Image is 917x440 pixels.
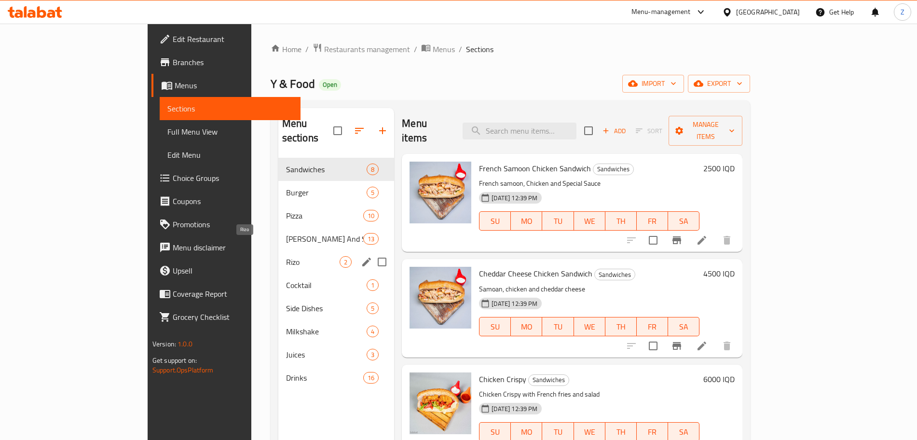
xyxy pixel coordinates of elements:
button: export [688,75,750,93]
span: [DATE] 12:39 PM [488,299,541,308]
span: 5 [367,188,378,197]
span: 1.0.0 [178,338,192,350]
a: Edit Restaurant [151,27,301,51]
span: WE [578,425,602,439]
a: Restaurants management [313,43,410,55]
span: Grocery Checklist [173,311,293,323]
img: French Samoon Chicken Sandwich [410,162,471,223]
a: Edit Menu [160,143,301,166]
span: TU [546,320,570,334]
span: WE [578,320,602,334]
span: Upsell [173,265,293,276]
div: items [367,279,379,291]
a: Branches [151,51,301,74]
span: MO [515,214,538,228]
a: Grocery Checklist [151,305,301,329]
div: Cocktail1 [278,274,395,297]
div: items [340,256,352,268]
div: items [363,210,379,221]
button: delete [715,334,739,357]
button: Add [599,124,630,138]
h2: Menu items [402,116,451,145]
span: TU [546,425,570,439]
button: import [622,75,684,93]
span: SU [483,425,507,439]
button: TH [605,211,637,231]
div: Sandwiches8 [278,158,395,181]
div: items [367,349,379,360]
span: Juices [286,349,367,360]
button: Manage items [669,116,742,146]
div: items [363,233,379,245]
span: [PERSON_NAME] And Shawarma [286,233,363,245]
span: TH [609,425,633,439]
button: SA [668,317,699,336]
div: Pizza10 [278,204,395,227]
span: 13 [364,234,378,244]
a: Coverage Report [151,282,301,305]
a: Support.OpsPlatform [152,364,214,376]
button: TH [605,317,637,336]
a: Upsell [151,259,301,282]
div: Sandwiches [528,374,569,386]
button: Branch-specific-item [665,334,688,357]
h6: 6000 IQD [703,372,735,386]
li: / [305,43,309,55]
span: Version: [152,338,176,350]
span: SU [483,214,507,228]
span: Rizo [286,256,340,268]
span: Sandwiches [529,374,569,385]
a: Edit menu item [696,340,708,352]
div: Milkshake4 [278,320,395,343]
span: SA [672,214,696,228]
button: MO [511,317,542,336]
div: items [367,326,379,337]
span: FR [641,320,664,334]
span: Edit Restaurant [173,33,293,45]
span: SU [483,320,507,334]
span: Cheddar Cheese Chicken Sandwich [479,266,592,281]
span: Sections [167,103,293,114]
a: Menus [421,43,455,55]
span: MO [515,320,538,334]
h2: Menu sections [282,116,334,145]
button: SU [479,317,511,336]
li: / [459,43,462,55]
img: Chicken Crispy [410,372,471,434]
nav: breadcrumb [271,43,751,55]
span: SA [672,320,696,334]
span: Milkshake [286,326,367,337]
button: WE [574,317,605,336]
span: TH [609,320,633,334]
span: 1 [367,281,378,290]
span: Select section [578,121,599,141]
div: [GEOGRAPHIC_DATA] [736,7,800,17]
span: FR [641,214,664,228]
span: Burger [286,187,367,198]
span: Promotions [173,219,293,230]
a: Full Menu View [160,120,301,143]
span: Cocktail [286,279,367,291]
span: Select to update [643,230,663,250]
span: Drinks [286,372,363,384]
span: WE [578,214,602,228]
span: Add item [599,124,630,138]
span: Select to update [643,336,663,356]
span: 4 [367,327,378,336]
span: TU [546,214,570,228]
div: Burger5 [278,181,395,204]
span: Select section first [630,124,669,138]
span: Get support on: [152,354,197,367]
a: Sections [160,97,301,120]
li: / [414,43,417,55]
span: Z [901,7,904,17]
span: Side Dishes [286,302,367,314]
div: Sandwiches [593,164,634,175]
span: Full Menu View [167,126,293,137]
button: FR [637,211,668,231]
span: 16 [364,373,378,383]
span: Sandwiches [595,269,635,280]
